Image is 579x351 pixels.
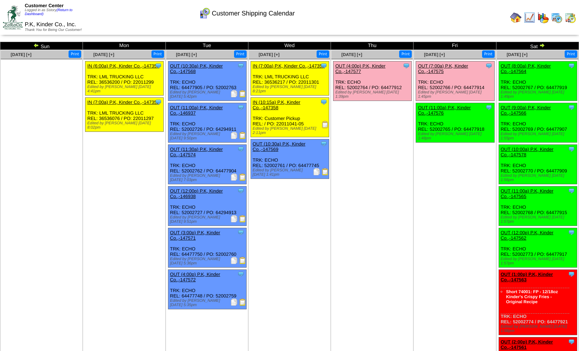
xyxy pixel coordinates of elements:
[87,85,163,93] div: Edited by [PERSON_NAME] [DATE] 4:41pm
[335,90,411,99] div: Edited by [PERSON_NAME] [DATE] 1:39pm
[501,63,551,74] a: OUT (8:00a) P.K, Kinder Co.,-147564
[568,187,575,194] img: Tooltip
[501,174,577,182] div: Edited by [PERSON_NAME] [DATE] 1:56pm
[341,52,362,57] span: [DATE] [+]
[253,85,329,93] div: Edited by [PERSON_NAME] [DATE] 8:21pm
[499,186,577,226] div: TRK: ECHO REL: 52002768 / PO: 64477915
[501,215,577,224] div: Edited by [PERSON_NAME] [DATE] 1:57pm
[501,324,577,333] div: Edited by [PERSON_NAME] [DATE] 1:58pm
[251,98,329,137] div: TRK: Customer Pickup REL: / PO: 22011041-05
[485,104,492,111] img: Tooltip
[416,61,494,101] div: TRK: ECHO REL: 52002766 / PO: 64477914
[165,42,248,50] td: Tue
[259,52,280,57] a: [DATE] [+]
[568,271,575,278] img: Tooltip
[501,188,554,199] a: OUT (11:00a) P.K, Kinder Co.,-147565
[501,257,577,265] div: Edited by [PERSON_NAME] [DATE] 1:57pm
[568,104,575,111] img: Tooltip
[168,61,246,101] div: TRK: ECHO REL: 64477905 / PO: 52002763
[568,229,575,236] img: Tooltip
[499,270,577,335] div: TRK: ECHO REL: 52002774 / PO: 64477921
[25,8,73,16] span: Logged in as Sstory
[11,52,32,57] a: [DATE] [+]
[170,215,246,224] div: Edited by [PERSON_NAME] [DATE] 9:51pm
[399,50,412,58] button: Print
[414,42,496,50] td: Fri
[253,168,329,177] div: Edited by [PERSON_NAME] [DATE] 1:41pm
[239,299,246,306] img: Bill of Lading
[482,50,495,58] button: Print
[155,98,162,106] img: Tooltip
[551,12,562,23] img: calendarprod.gif
[237,229,244,236] img: Tooltip
[170,105,223,116] a: OUT (11:00a) P.K, Kinder Co.,-146937
[501,132,577,140] div: Edited by [PERSON_NAME] [DATE] 1:55pm
[424,52,445,57] a: [DATE] [+]
[170,174,246,182] div: Edited by [PERSON_NAME] [DATE] 7:03pm
[87,100,159,105] a: IN (7:00a) P.K, Kinder Co.,-147352
[568,62,575,69] img: Tooltip
[322,168,329,175] img: Bill of Lading
[151,50,164,58] button: Print
[230,215,238,222] img: Packing Slip
[506,52,527,57] span: [DATE] [+]
[87,121,163,130] div: Edited by [PERSON_NAME] [DATE] 8:02pm
[170,257,246,265] div: Edited by [PERSON_NAME] [DATE] 5:36pm
[501,147,554,157] a: OUT (10:00a) P.K, Kinder Co.,-147578
[539,42,545,48] img: arrowright.gif
[87,63,159,69] a: IN (6:00a) P.K, Kinder Co.,-147350
[170,63,223,74] a: OUT (10:30a) P.K, Kinder Co.,-147568
[568,146,575,153] img: Tooltip
[237,187,244,194] img: Tooltip
[317,50,329,58] button: Print
[499,61,577,101] div: TRK: ECHO REL: 52002767 / PO: 64477919
[155,62,162,69] img: Tooltip
[320,62,327,69] img: Tooltip
[234,50,247,58] button: Print
[230,174,238,181] img: Packing Slip
[496,42,579,50] td: Sat
[170,132,246,140] div: Edited by [PERSON_NAME] [DATE] 9:50pm
[501,230,554,241] a: OUT (12:00p) P.K, Kinder Co.,-147562
[237,271,244,278] img: Tooltip
[320,140,327,147] img: Tooltip
[170,230,220,241] a: OUT (3:00p) P.K, Kinder Co.,-147571
[418,90,494,99] div: Edited by [PERSON_NAME] [DATE] 1:45pm
[199,8,210,19] img: calendarcustomer.gif
[170,299,246,307] div: Edited by [PERSON_NAME] [DATE] 5:35pm
[237,104,244,111] img: Tooltip
[322,121,329,128] img: Receiving Document
[253,126,329,135] div: Edited by [PERSON_NAME] [DATE] 2:11pm
[418,132,494,140] div: Edited by [PERSON_NAME] [DATE] 1:48pm
[403,62,410,69] img: Tooltip
[568,338,575,345] img: Tooltip
[25,8,73,16] a: (Return to Dashboard)
[418,63,468,74] a: OUT (7:00a) P.K, Kinder Co.,-147575
[320,98,327,106] img: Tooltip
[168,186,246,226] div: TRK: ECHO REL: 52002727 / PO: 64294913
[237,146,244,153] img: Tooltip
[501,272,553,282] a: OUT (1:00p) P.K, Kinder Co.,-147563
[501,105,551,116] a: OUT (9:00a) P.K, Kinder Co.,-147566
[237,62,244,69] img: Tooltip
[176,52,197,57] span: [DATE] [+]
[335,63,386,74] a: OUT (4:00p) P.K, Kinder Co.,-147577
[248,42,331,50] td: Wed
[230,132,238,139] img: Packing Slip
[416,103,494,143] div: TRK: ECHO REL: 52002765 / PO: 64477918
[230,257,238,264] img: Packing Slip
[524,12,535,23] img: line_graph.gif
[168,103,246,143] div: TRK: ECHO REL: 52002726 / PO: 64294911
[239,174,246,181] img: Bill of Lading
[251,61,329,96] div: TRK: LML TRUCKING LLC REL: 36536217 / PO: 22011301
[501,339,553,350] a: OUT (2:00p) P.K, Kinder Co.,-147561
[313,168,320,175] img: Packing Slip
[565,50,577,58] button: Print
[168,145,246,184] div: TRK: ECHO REL: 52002762 / PO: 64477904
[239,90,246,97] img: Bill of Lading
[230,90,238,97] img: Packing Slip
[499,145,577,184] div: TRK: ECHO REL: 52002770 / PO: 64477909
[168,228,246,268] div: TRK: ECHO REL: 64477750 / PO: 52002760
